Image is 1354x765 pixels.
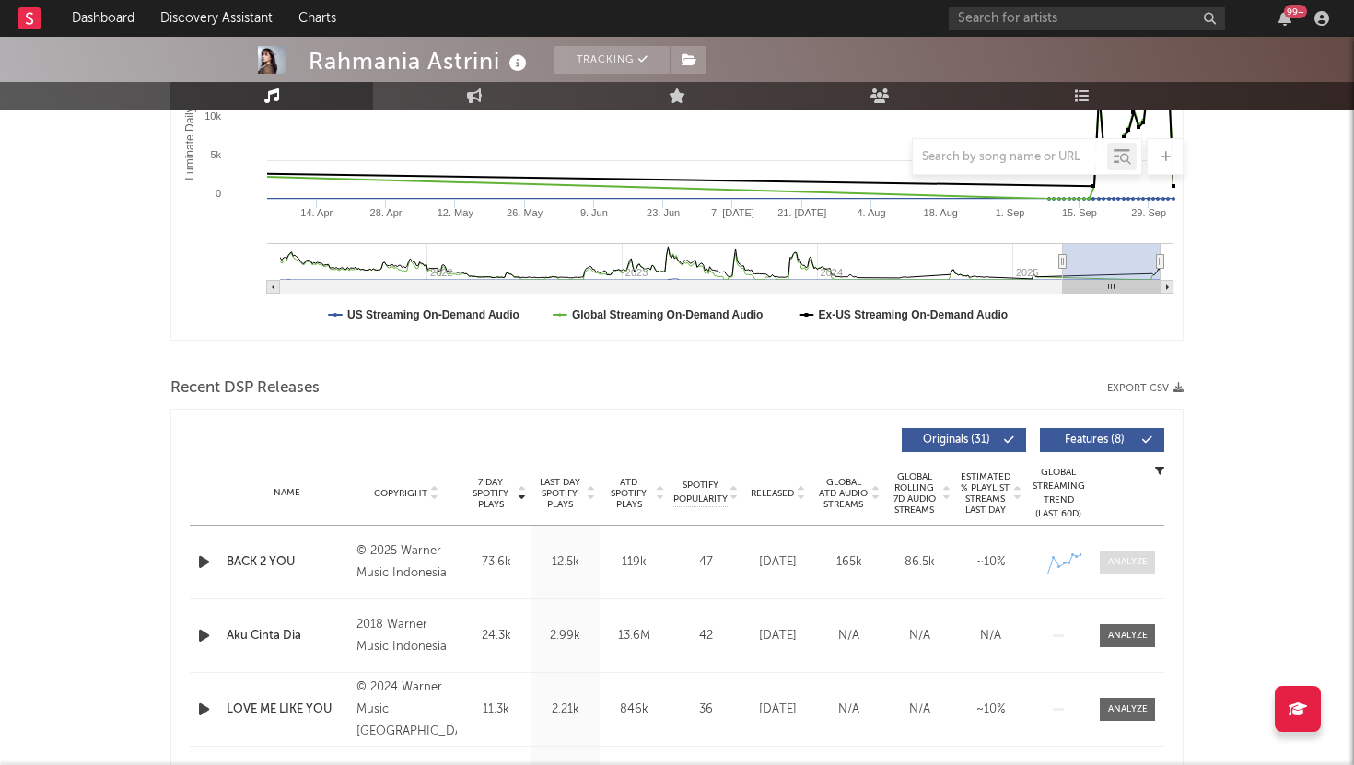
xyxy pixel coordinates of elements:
div: 2.21k [535,701,595,719]
div: ~ 10 % [960,701,1021,719]
div: 12.5k [535,553,595,572]
div: 119k [604,553,664,572]
div: 47 [673,553,738,572]
span: Features ( 8 ) [1052,435,1137,446]
button: Tracking [554,46,670,74]
button: 99+ [1278,11,1291,26]
div: Name [227,486,347,500]
text: 23. Jun [647,207,680,218]
div: 2018 Warner Music Indonesia [356,614,457,658]
text: US Streaming On-Demand Audio [347,308,519,321]
button: Features(8) [1040,428,1164,452]
div: 165k [818,553,880,572]
text: 10k [204,110,221,122]
div: [DATE] [747,553,809,572]
div: Global Streaming Trend (Last 60D) [1031,466,1086,521]
text: 7. [DATE] [711,207,754,218]
text: 4. Aug [857,207,885,218]
text: 26. May [507,207,543,218]
button: Export CSV [1107,383,1184,394]
span: Released [751,488,794,499]
text: 14. Apr [300,207,333,218]
div: © 2024 Warner Music [GEOGRAPHIC_DATA] [356,677,457,743]
span: Estimated % Playlist Streams Last Day [960,471,1010,516]
a: BACK 2 YOU [227,553,347,572]
div: N/A [818,627,880,645]
div: 24.3k [466,627,526,645]
span: Spotify Popularity [673,479,728,506]
div: 2.99k [535,627,595,645]
div: © 2025 Warner Music Indonesia [356,540,457,585]
span: Copyright [374,488,427,499]
span: Last Day Spotify Plays [535,477,584,510]
text: Luminate Daily Streams [183,63,196,180]
text: Global Streaming On-Demand Audio [572,308,764,321]
text: 0 [216,188,221,199]
div: 13.6M [604,627,664,645]
input: Search by song name or URL [913,150,1107,165]
div: N/A [960,627,1021,645]
div: N/A [818,701,880,719]
div: 846k [604,701,664,719]
div: 99 + [1284,5,1307,18]
text: 18. Aug [924,207,958,218]
div: 42 [673,627,738,645]
text: Ex-US Streaming On-Demand Audio [819,308,1009,321]
text: 15. Sep [1062,207,1097,218]
text: 12. May [438,207,474,218]
div: 11.3k [466,701,526,719]
span: Originals ( 31 ) [914,435,998,446]
a: Aku Cinta Dia [227,627,347,645]
text: 9. Jun [580,207,608,218]
text: 29. Sep [1131,207,1166,218]
div: 36 [673,701,738,719]
div: 73.6k [466,553,526,572]
div: 86.5k [889,553,951,572]
span: Global Rolling 7D Audio Streams [889,471,940,516]
text: 28. Apr [370,207,403,218]
div: ~ 10 % [960,553,1021,572]
button: Originals(31) [902,428,1026,452]
text: 1. Sep [996,207,1025,218]
span: ATD Spotify Plays [604,477,653,510]
div: [DATE] [747,701,809,719]
div: N/A [889,627,951,645]
div: N/A [889,701,951,719]
div: Rahmania Astrini [309,46,531,76]
span: Recent DSP Releases [170,377,320,400]
text: 21. [DATE] [777,207,826,218]
span: Global ATD Audio Streams [818,477,869,510]
input: Search for artists [949,7,1225,30]
div: [DATE] [747,627,809,645]
span: 7 Day Spotify Plays [466,477,515,510]
a: LOVE ME LIKE YOU [227,701,347,719]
